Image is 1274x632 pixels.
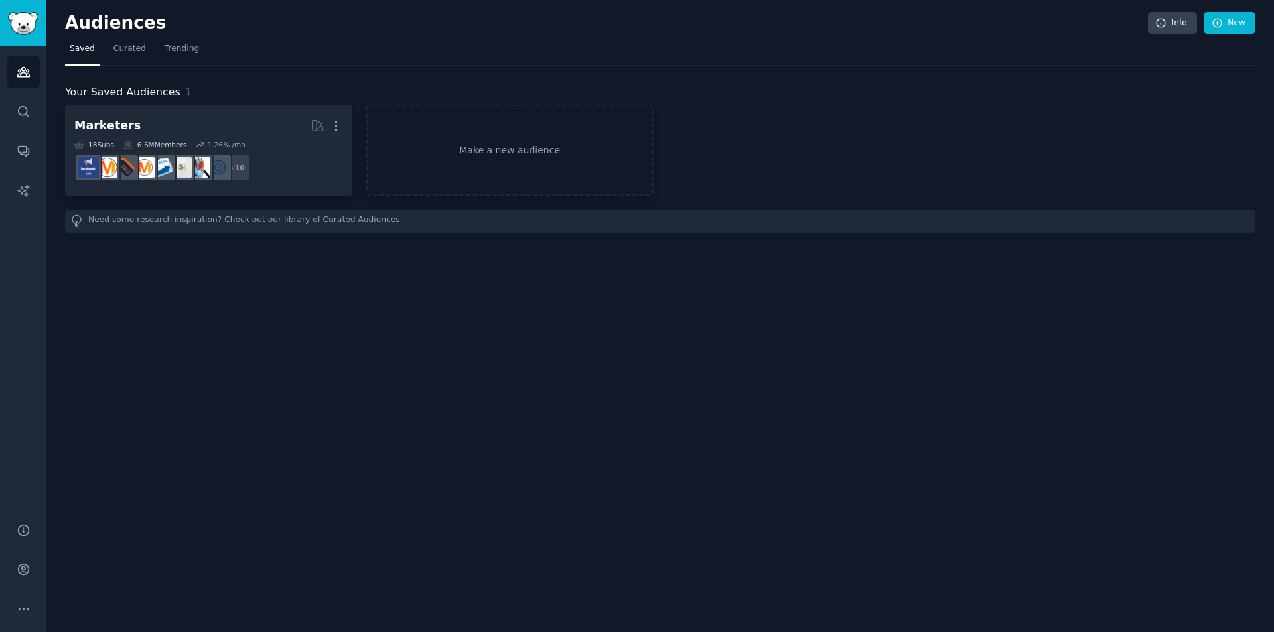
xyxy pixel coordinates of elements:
[65,84,180,101] span: Your Saved Audiences
[113,43,146,55] span: Curated
[1204,12,1255,34] a: New
[223,154,251,182] div: + 10
[70,43,95,55] span: Saved
[115,157,136,178] img: bigseo
[78,157,99,178] img: FacebookAds
[65,13,1148,34] h2: Audiences
[74,117,141,134] div: Marketers
[97,157,117,178] img: content_marketing
[123,140,186,149] div: 6.6M Members
[208,157,229,178] img: OnlineMarketing
[8,12,38,35] img: GummySearch logo
[185,86,192,98] span: 1
[134,157,155,178] img: AskMarketing
[109,38,151,66] a: Curated
[366,105,654,196] a: Make a new audience
[74,140,114,149] div: 18 Sub s
[65,210,1255,233] div: Need some research inspiration? Check out our library of
[208,140,246,149] div: 1.26 % /mo
[1148,12,1197,34] a: Info
[165,43,199,55] span: Trending
[65,105,352,196] a: Marketers18Subs6.6MMembers1.26% /mo+10OnlineMarketingMarketingResearchgoogleadsEmailmarketingAskM...
[171,157,192,178] img: googleads
[160,38,204,66] a: Trending
[65,38,100,66] a: Saved
[190,157,210,178] img: MarketingResearch
[153,157,173,178] img: Emailmarketing
[323,214,400,228] a: Curated Audiences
